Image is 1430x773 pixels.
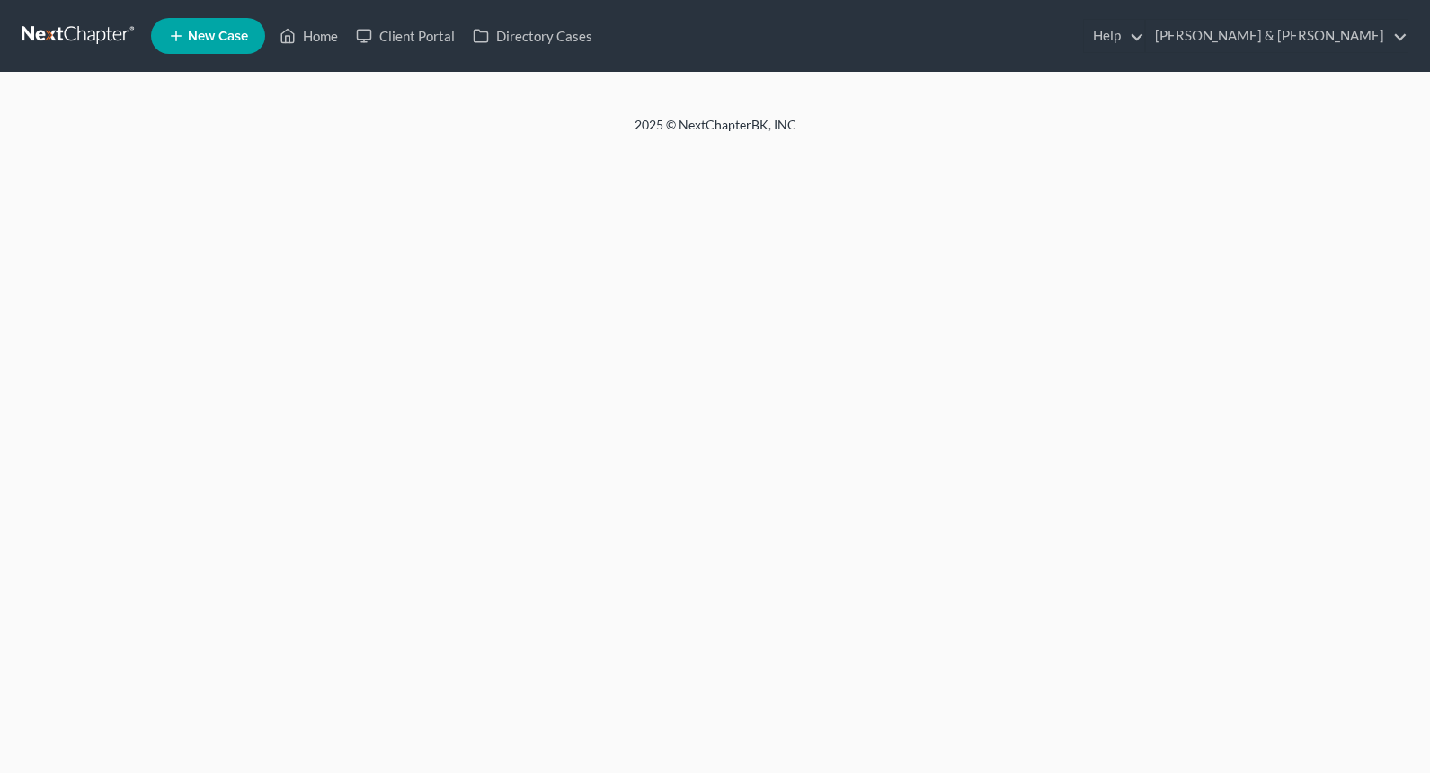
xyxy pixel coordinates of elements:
a: [PERSON_NAME] & [PERSON_NAME] [1146,20,1408,52]
a: Client Portal [347,20,464,52]
div: 2025 © NextChapterBK, INC [203,116,1228,148]
a: Help [1084,20,1144,52]
a: Directory Cases [464,20,601,52]
a: Home [271,20,347,52]
new-legal-case-button: New Case [151,18,265,54]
